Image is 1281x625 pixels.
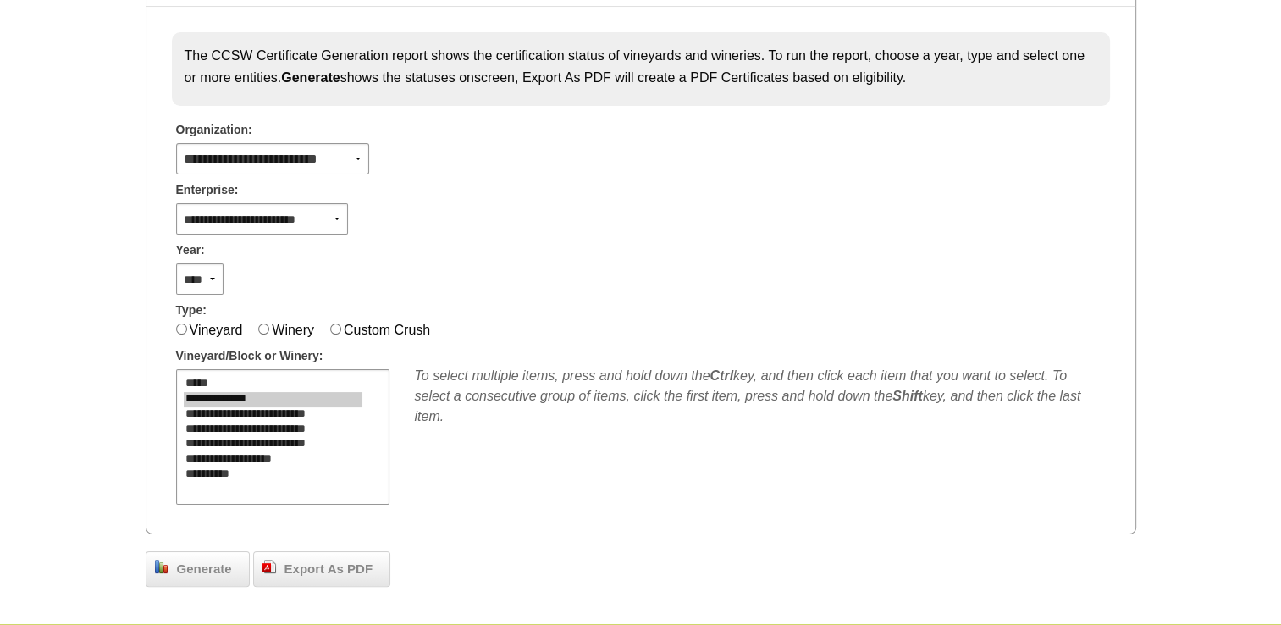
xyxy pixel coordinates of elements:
a: Generate [146,551,250,587]
span: Export As PDF [276,560,381,579]
span: Year: [176,241,205,259]
label: Custom Crush [344,323,430,337]
span: Generate [168,560,240,579]
span: Type: [176,301,207,319]
div: To select multiple items, press and hold down the key, and then click each item that you want to ... [415,366,1106,427]
p: The CCSW Certificate Generation report shows the certification status of vineyards and wineries. ... [185,45,1097,88]
label: Vineyard [190,323,243,337]
img: chart_bar.png [155,560,168,573]
strong: Generate [281,70,340,85]
span: Organization: [176,121,252,139]
a: Export As PDF [253,551,390,587]
img: doc_pdf.png [262,560,276,573]
span: Enterprise: [176,181,239,199]
label: Winery [272,323,314,337]
span: Vineyard/Block or Winery: [176,347,323,365]
b: Shift [892,389,923,403]
b: Ctrl [710,368,733,383]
